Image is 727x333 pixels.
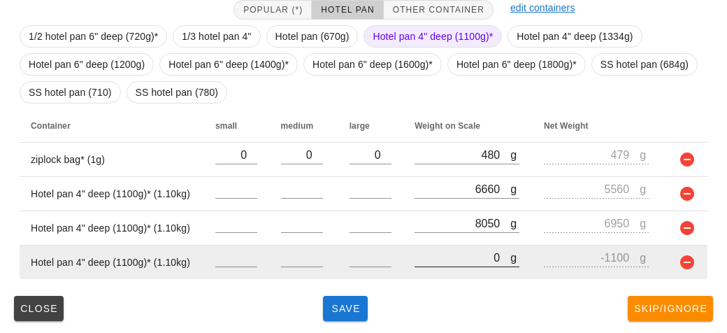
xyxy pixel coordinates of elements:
div: g [510,214,519,232]
span: medium [281,121,314,131]
div: g [510,146,519,164]
td: Hotel pan 4" deep (1100g)* (1.10kg) [20,246,204,279]
span: Other Container [392,5,484,15]
span: Weight on Scale [415,121,480,131]
th: Container: Not sorted. Activate to sort ascending. [20,109,204,143]
th: Net Weight: Not sorted. Activate to sort ascending. [533,109,662,143]
span: Save [329,303,362,314]
div: g [640,214,649,232]
span: Hotel pan 4" deep (1334g) [517,26,633,47]
span: Hotel pan 6" deep (1400g)* [168,54,289,75]
button: Save [323,296,368,321]
span: small [215,121,237,131]
div: g [640,180,649,198]
span: large [350,121,370,131]
span: Container [31,121,71,131]
div: g [510,180,519,198]
span: SS hotel pan (780) [136,82,219,103]
th: small: Not sorted. Activate to sort ascending. [204,109,269,143]
th: Not sorted. Activate to sort ascending. [662,109,707,143]
td: Hotel pan 4" deep (1100g)* (1.10kg) [20,177,204,211]
th: large: Not sorted. Activate to sort ascending. [338,109,403,143]
th: medium: Not sorted. Activate to sort ascending. [270,109,338,143]
span: Hotel pan (670g) [275,26,350,47]
button: Close [14,296,64,321]
span: Hotel pan 6" deep (1200g) [29,54,145,75]
span: Hotel pan 6" deep (1600g)* [312,54,433,75]
span: SS hotel pan (710) [29,82,112,103]
div: g [640,248,649,267]
span: Hotel Pan [320,5,374,15]
span: 1/2 hotel pan 6" deep (720g)* [29,26,158,47]
span: Hotel pan 4" deep (1100g)* [373,26,493,47]
td: Hotel pan 4" deep (1100g)* (1.10kg) [20,211,204,246]
span: Popular (*) [243,5,303,15]
button: Skip/Ignore [628,296,713,321]
th: Weight on Scale: Not sorted. Activate to sort ascending. [403,109,533,143]
span: 1/3 hotel pan 4" [182,26,251,47]
a: edit containers [510,2,575,13]
div: g [640,146,649,164]
span: SS hotel pan (684g) [600,54,689,75]
span: Close [20,303,58,314]
span: Net Weight [544,121,588,131]
span: Hotel pan 6" deep (1800g)* [456,54,577,75]
span: Skip/Ignore [633,303,707,314]
td: ziplock bag* (1g) [20,143,204,177]
div: g [510,248,519,267]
